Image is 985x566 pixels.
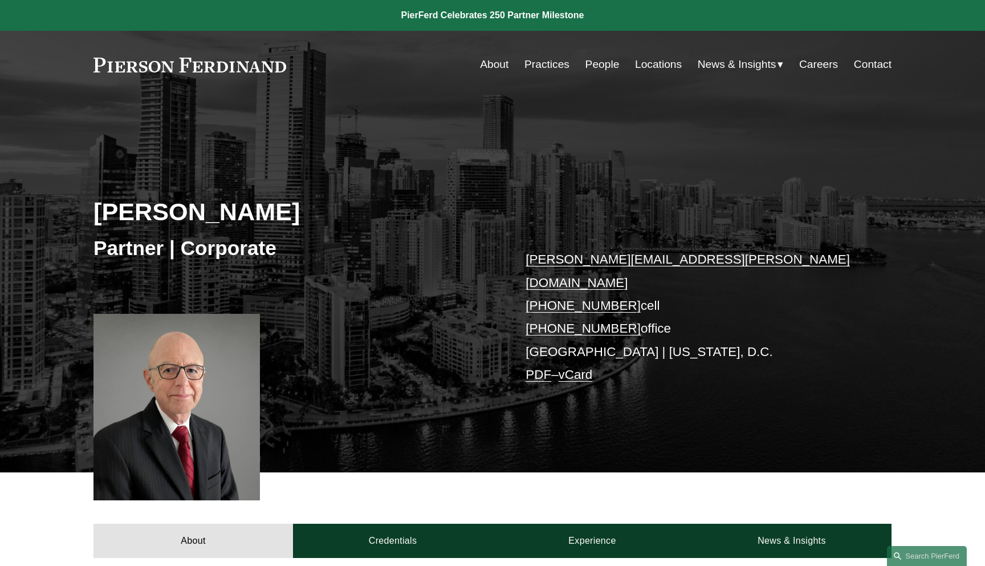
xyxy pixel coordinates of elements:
[93,197,492,227] h2: [PERSON_NAME]
[635,54,682,75] a: Locations
[526,252,850,289] a: [PERSON_NAME][EMAIL_ADDRESS][PERSON_NAME][DOMAIN_NAME]
[526,367,551,382] a: PDF
[887,546,967,566] a: Search this site
[799,54,838,75] a: Careers
[692,524,892,558] a: News & Insights
[698,55,776,75] span: News & Insights
[585,54,620,75] a: People
[480,54,508,75] a: About
[526,321,641,335] a: [PHONE_NUMBER]
[93,524,293,558] a: About
[293,524,492,558] a: Credentials
[526,248,858,386] p: cell office [GEOGRAPHIC_DATA] | [US_STATE], D.C. –
[854,54,892,75] a: Contact
[698,54,784,75] a: folder dropdown
[524,54,569,75] a: Practices
[93,236,492,261] h3: Partner | Corporate
[559,367,593,382] a: vCard
[492,524,692,558] a: Experience
[526,298,641,313] a: [PHONE_NUMBER]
